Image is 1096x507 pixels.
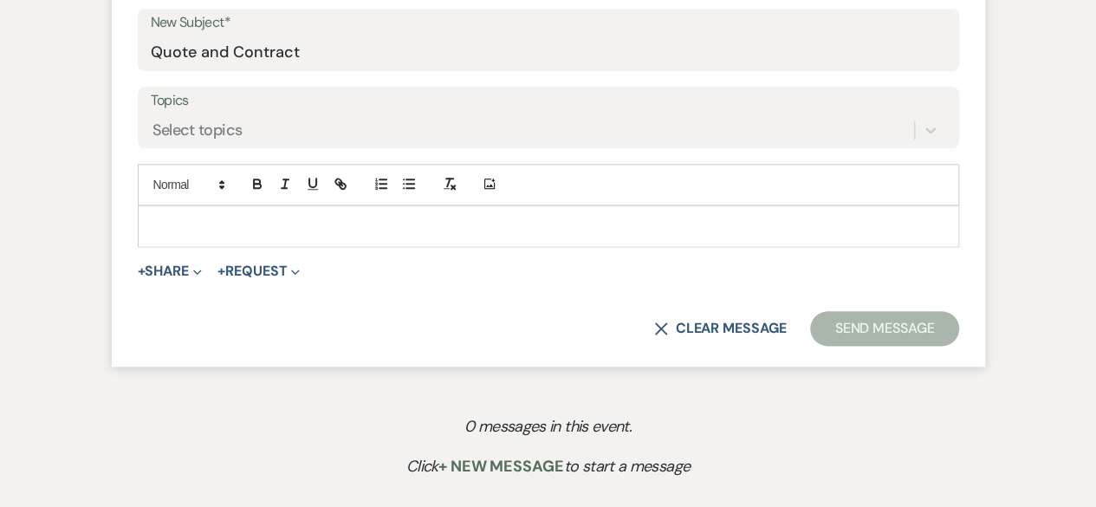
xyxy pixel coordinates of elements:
[138,264,146,278] span: +
[138,264,203,278] button: Share
[217,264,300,278] button: Request
[654,322,786,335] button: Clear message
[438,456,564,477] span: + New Message
[151,88,946,114] label: Topics
[146,454,950,479] p: Click to start a message
[152,118,243,141] div: Select topics
[810,311,958,346] button: Send Message
[151,10,946,36] label: New Subject*
[146,414,950,439] p: 0 messages in this event.
[217,264,225,278] span: +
